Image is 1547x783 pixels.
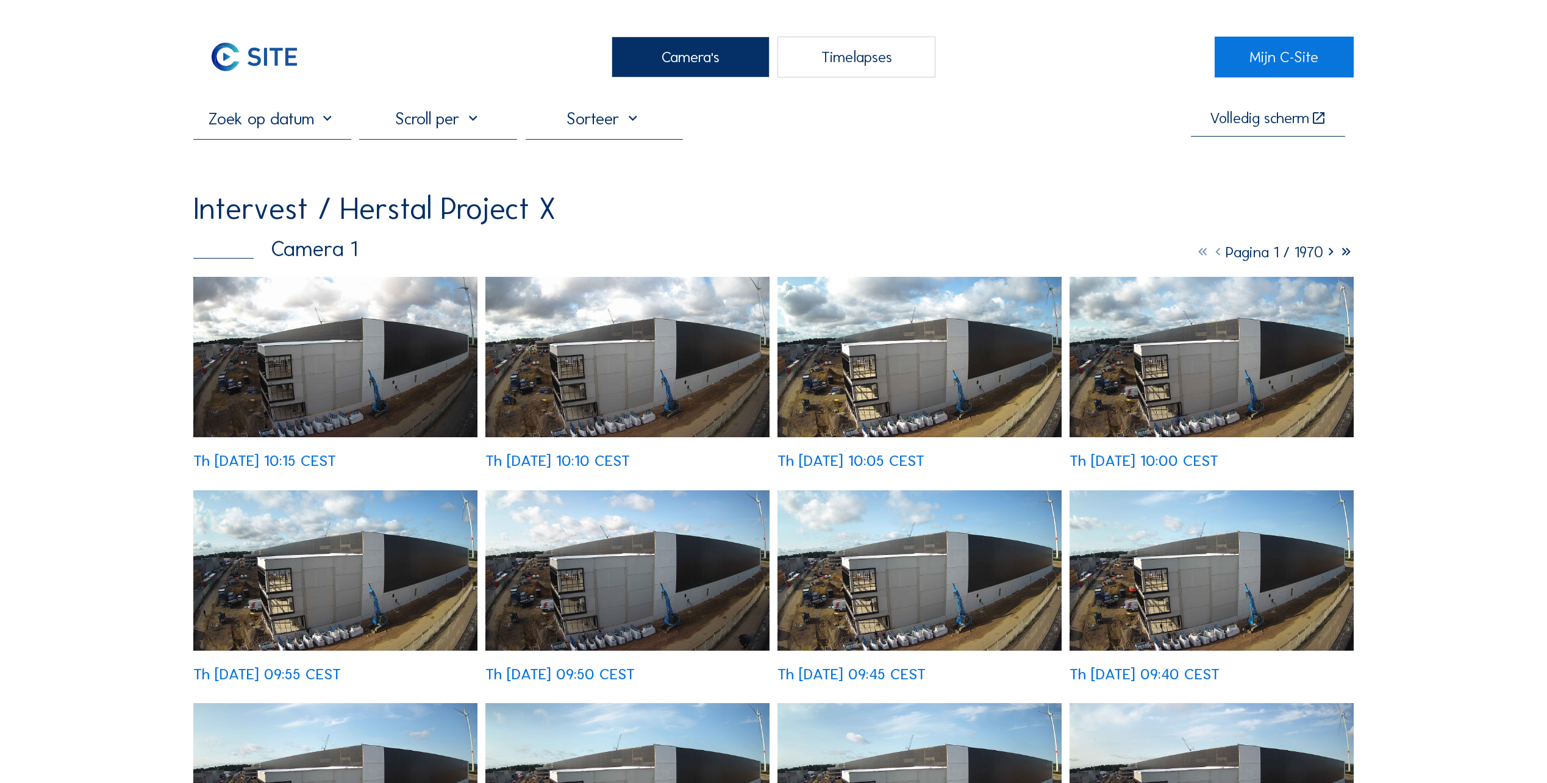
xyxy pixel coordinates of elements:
div: Th [DATE] 10:10 CEST [485,453,630,468]
img: image_52984424 [193,490,477,651]
div: Th [DATE] 09:50 CEST [485,667,635,682]
input: Zoek op datum 󰅀 [193,109,351,129]
div: Volledig scherm [1210,110,1309,126]
div: Th [DATE] 09:45 CEST [777,667,926,682]
span: Pagina 1 / 1970 [1226,243,1323,262]
div: Th [DATE] 09:55 CEST [193,667,341,682]
div: Timelapses [777,37,935,77]
img: image_52984149 [777,490,1062,651]
div: Th [DATE] 09:40 CEST [1070,667,1220,682]
img: image_52984797 [485,277,770,437]
div: Th [DATE] 10:00 CEST [1070,453,1218,468]
img: image_52984284 [485,490,770,651]
div: Camera's [612,37,770,77]
img: C-SITE Logo [193,37,315,77]
div: Intervest / Herstal Project X [193,193,556,224]
a: Mijn C-Site [1215,37,1354,77]
img: image_52984565 [1070,277,1354,437]
img: image_52984724 [777,277,1062,437]
div: Camera 1 [193,238,357,260]
div: Th [DATE] 10:15 CEST [193,453,336,468]
img: image_52984939 [193,277,477,437]
div: Th [DATE] 10:05 CEST [777,453,924,468]
a: C-SITE Logo [193,37,332,77]
img: image_52984073 [1070,490,1354,651]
